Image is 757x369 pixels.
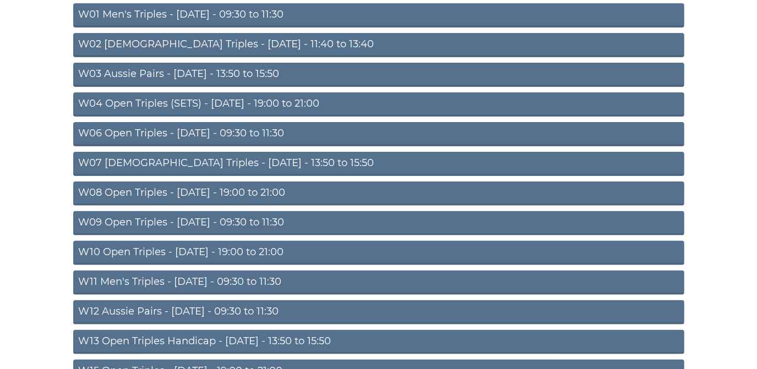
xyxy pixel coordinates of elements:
a: W07 [DEMOGRAPHIC_DATA] Triples - [DATE] - 13:50 to 15:50 [73,152,684,176]
a: W04 Open Triples (SETS) - [DATE] - 19:00 to 21:00 [73,92,684,117]
a: W08 Open Triples - [DATE] - 19:00 to 21:00 [73,181,684,206]
a: W11 Men's Triples - [DATE] - 09:30 to 11:30 [73,271,684,295]
a: W10 Open Triples - [DATE] - 19:00 to 21:00 [73,241,684,265]
a: W01 Men's Triples - [DATE] - 09:30 to 11:30 [73,3,684,27]
a: W03 Aussie Pairs - [DATE] - 13:50 to 15:50 [73,63,684,87]
a: W06 Open Triples - [DATE] - 09:30 to 11:30 [73,122,684,146]
a: W02 [DEMOGRAPHIC_DATA] Triples - [DATE] - 11:40 to 13:40 [73,33,684,57]
a: W13 Open Triples Handicap - [DATE] - 13:50 to 15:50 [73,330,684,354]
a: W09 Open Triples - [DATE] - 09:30 to 11:30 [73,211,684,235]
a: W12 Aussie Pairs - [DATE] - 09:30 to 11:30 [73,300,684,324]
